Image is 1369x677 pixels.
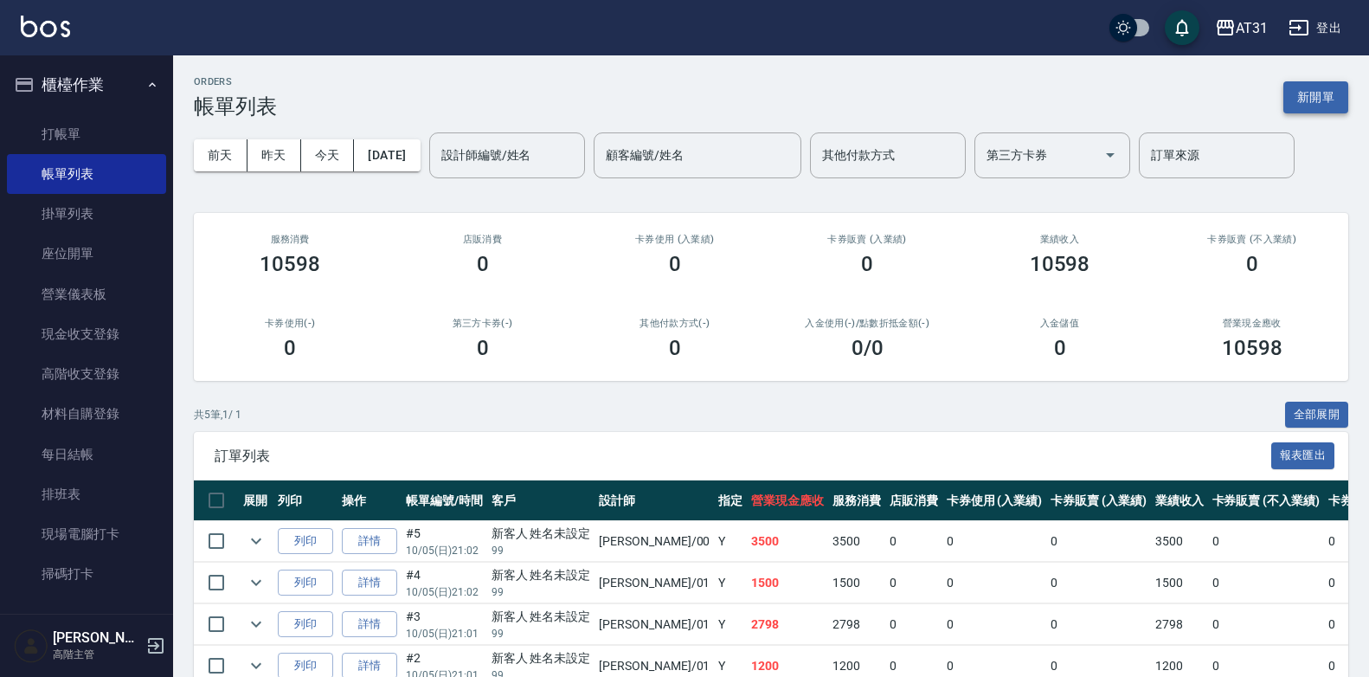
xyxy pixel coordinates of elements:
[194,407,241,422] p: 共 5 筆, 1 / 1
[14,629,48,663] img: Person
[1151,563,1208,603] td: 1500
[278,528,333,555] button: 列印
[7,194,166,234] a: 掛單列表
[7,554,166,594] a: 掃碼打卡
[1046,480,1151,521] th: 卡券販賣 (入業績)
[492,543,591,558] p: 99
[595,480,714,521] th: 設計師
[1208,480,1324,521] th: 卡券販賣 (不入業績)
[215,318,365,329] h2: 卡券使用(-)
[1246,252,1258,276] h3: 0
[278,611,333,638] button: 列印
[714,604,747,645] td: Y
[747,480,828,521] th: 營業現金應收
[407,234,557,245] h2: 店販消費
[406,543,483,558] p: 10/05 (日) 21:02
[477,336,489,360] h3: 0
[885,563,942,603] td: 0
[402,563,487,603] td: #4
[7,114,166,154] a: 打帳單
[942,563,1047,603] td: 0
[7,394,166,434] a: 材料自購登錄
[1046,604,1151,645] td: 0
[487,480,595,521] th: 客戶
[492,525,591,543] div: 新客人 姓名未設定
[747,604,828,645] td: 2798
[828,604,885,645] td: 2798
[714,480,747,521] th: 指定
[1283,88,1348,105] a: 新開單
[1096,141,1124,169] button: Open
[194,139,247,171] button: 前天
[243,611,269,637] button: expand row
[1283,81,1348,113] button: 新開單
[239,480,273,521] th: 展開
[669,252,681,276] h3: 0
[492,626,591,642] p: 99
[600,318,750,329] h2: 其他付款方式(-)
[7,62,166,107] button: 櫃檯作業
[7,474,166,514] a: 排班表
[1177,318,1327,329] h2: 營業現金應收
[278,570,333,596] button: 列印
[1165,10,1199,45] button: save
[984,318,1134,329] h2: 入金儲值
[7,435,166,474] a: 每日結帳
[1208,521,1324,562] td: 0
[342,528,397,555] a: 詳情
[595,604,714,645] td: [PERSON_NAME] /01
[714,521,747,562] td: Y
[747,563,828,603] td: 1500
[885,521,942,562] td: 0
[792,318,942,329] h2: 入金使用(-) /點數折抵金額(-)
[492,584,591,600] p: 99
[492,649,591,667] div: 新客人 姓名未設定
[7,602,166,647] button: 預約管理
[247,139,301,171] button: 昨天
[7,314,166,354] a: 現金收支登錄
[284,336,296,360] h3: 0
[402,521,487,562] td: #5
[942,604,1047,645] td: 0
[595,521,714,562] td: [PERSON_NAME] /00
[1222,336,1282,360] h3: 10598
[885,480,942,521] th: 店販消費
[595,563,714,603] td: [PERSON_NAME] /01
[492,608,591,626] div: 新客人 姓名未設定
[492,566,591,584] div: 新客人 姓名未設定
[260,252,320,276] h3: 10598
[402,480,487,521] th: 帳單編號/時間
[1208,10,1275,46] button: AT31
[194,76,277,87] h2: ORDERS
[301,139,355,171] button: 今天
[243,528,269,554] button: expand row
[1046,563,1151,603] td: 0
[1271,447,1335,463] a: 報表匯出
[1208,604,1324,645] td: 0
[7,234,166,274] a: 座位開單
[852,336,884,360] h3: 0 /0
[600,234,750,245] h2: 卡券使用 (入業績)
[1054,336,1066,360] h3: 0
[53,647,141,662] p: 高階主管
[194,94,277,119] h3: 帳單列表
[406,584,483,600] p: 10/05 (日) 21:02
[7,354,166,394] a: 高階收支登錄
[215,448,1271,465] span: 訂單列表
[1177,234,1327,245] h2: 卡券販賣 (不入業績)
[1236,17,1268,39] div: AT31
[861,252,873,276] h3: 0
[1282,12,1348,44] button: 登出
[243,570,269,596] button: expand row
[714,563,747,603] td: Y
[1046,521,1151,562] td: 0
[828,480,885,521] th: 服務消費
[402,604,487,645] td: #3
[7,154,166,194] a: 帳單列表
[407,318,557,329] h2: 第三方卡券(-)
[215,234,365,245] h3: 服務消費
[354,139,420,171] button: [DATE]
[942,521,1047,562] td: 0
[669,336,681,360] h3: 0
[984,234,1134,245] h2: 業績收入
